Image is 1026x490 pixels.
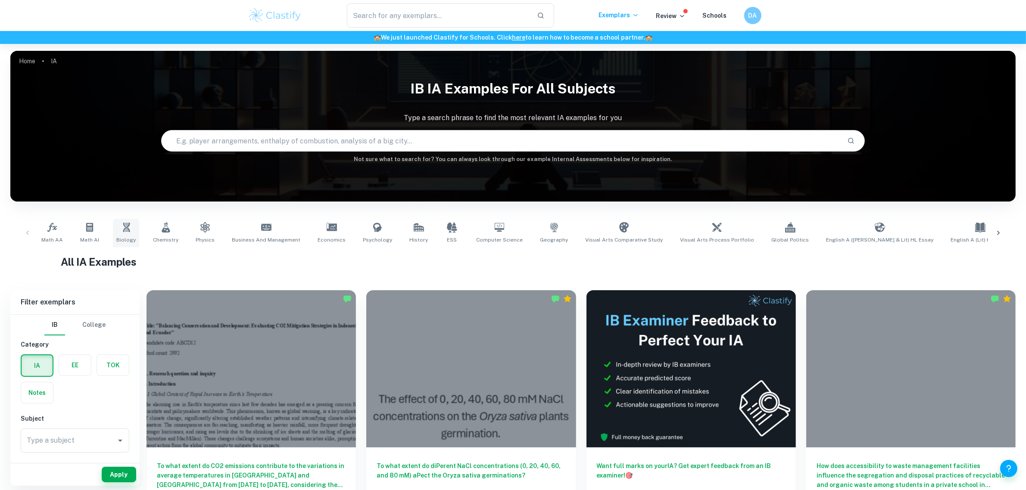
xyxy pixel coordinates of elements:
span: ESS [447,236,457,244]
h6: How does accessibility to waste management facilities influence the segregation and disposal prac... [817,461,1005,490]
button: IA [22,355,53,376]
span: Chemistry [153,236,178,244]
span: 🎯 [626,472,633,479]
h1: IB IA examples for all subjects [10,75,1016,102]
img: Marked [991,295,999,303]
p: Type a search phrase to find the most relevant IA examples for you [10,113,1016,123]
h6: Want full marks on your IA ? Get expert feedback from an IB examiner! [597,461,786,480]
button: Search [844,133,858,148]
p: Exemplars [599,10,639,20]
button: EE [59,355,91,375]
div: Premium [563,295,572,303]
button: DA [744,7,761,24]
p: Review [656,11,686,21]
input: Search for any exemplars... [347,3,530,28]
h6: We just launched Clastify for Schools. Click to learn how to become a school partner. [2,33,1024,42]
span: Geography [540,236,568,244]
span: 🏫 [374,34,381,41]
h6: Filter exemplars [10,290,140,314]
button: TOK [97,355,129,375]
span: Math AI [80,236,99,244]
h6: To what extent do diPerent NaCl concentrations (0, 20, 40, 60, and 80 mM) aPect the Oryza sativa ... [377,461,565,490]
h6: To what extent do CO2 emissions contribute to the variations in average temperatures in [GEOGRAPH... [157,461,346,490]
button: Apply [102,467,136,482]
span: English A ([PERSON_NAME] & Lit) HL Essay [826,236,933,244]
h6: Subject [21,414,129,423]
h6: DA [748,11,758,20]
span: Visual Arts Process Portfolio [680,236,754,244]
span: Math AA [41,236,63,244]
span: History [409,236,428,244]
span: Business and Management [232,236,300,244]
span: Physics [196,236,215,244]
img: Marked [343,295,352,303]
span: Visual Arts Comparative Study [585,236,663,244]
span: Economics [318,236,346,244]
span: English A (Lit) HL Essay [951,236,1010,244]
h1: All IA Examples [61,254,966,270]
img: Marked [551,295,560,303]
span: Global Politics [771,236,809,244]
p: IA [51,56,57,66]
button: Open [114,434,126,447]
span: Computer Science [476,236,523,244]
h6: Category [21,340,129,349]
span: Psychology [363,236,392,244]
img: Clastify logo [248,7,302,24]
a: Schools [703,12,727,19]
img: Thumbnail [586,290,796,447]
h6: Not sure what to search for? You can always look through our example Internal Assessments below f... [10,155,1016,164]
div: Filter type choice [44,315,106,335]
a: Home [19,55,35,67]
button: Help and Feedback [1000,460,1017,477]
div: Premium [1003,295,1011,303]
a: here [512,34,525,41]
input: E.g. player arrangements, enthalpy of combustion, analysis of a big city... [162,129,840,153]
span: 🏫 [645,34,652,41]
button: IB [44,315,65,335]
span: Biology [116,236,136,244]
button: Notes [21,382,53,403]
button: College [82,315,106,335]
